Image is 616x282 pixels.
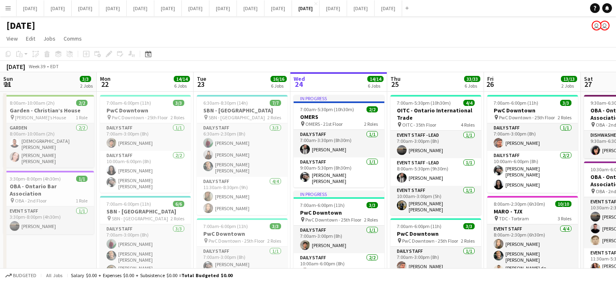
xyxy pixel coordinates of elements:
h3: Garden - Christian’s House [3,107,94,114]
div: 6 Jobs [368,83,383,89]
div: EDT [50,63,59,69]
div: 2 Jobs [80,83,93,89]
span: Total Budgeted $0.00 [181,272,232,278]
button: Budgeted [4,271,38,280]
span: Fri [487,75,494,82]
h3: PwC Downtown [100,107,191,114]
h1: [DATE] [6,19,35,32]
h3: PwC Downtown [197,230,288,237]
span: Sat [584,75,593,82]
span: 2 Roles [461,238,475,244]
span: 2/2 [76,100,87,106]
app-user-avatar: Jolanta Rokowski [600,21,610,30]
div: [DATE] [6,62,25,71]
span: 8:00am-2:30pm (6h30m) [494,201,545,207]
span: PwC Downtown - 25th Floor [499,114,555,121]
span: 7:00am-6:00pm (11h) [397,223,441,229]
span: 25 [389,80,401,89]
a: Edit [23,33,38,44]
div: 6 Jobs [174,83,190,89]
span: 3/3 [560,100,571,106]
app-job-card: 7:00am-5:30pm (10h30m)4/4OITC - Ontario International Trade OITC - 35th Floor4 RolesEvent Staff -... [390,95,481,215]
span: 7:00am-6:00pm (11h) [107,100,151,106]
app-card-role: Daily Staff1/17:00am-3:30pm (8h30m)[PERSON_NAME] [294,130,384,157]
app-card-role: Event Staff1/110:00am-3:00pm (5h)[PERSON_NAME] [PERSON_NAME] [390,186,481,216]
span: 3/3 [80,76,91,82]
span: Budgeted [13,273,36,278]
h3: PwC Downtown [390,230,481,237]
span: Jobs [43,35,55,42]
span: 3/3 [367,202,378,208]
button: [DATE] [17,0,44,16]
span: 7:00am-5:30pm (10h30m) [397,100,451,106]
h3: OBA - Ontario Bar Association [3,183,94,197]
span: Wed [294,75,305,82]
span: 4/4 [463,100,475,106]
app-card-role: Event Staff - Lead1/18:00am-5:30pm (9h30m)[PERSON_NAME] [390,158,481,186]
div: Salary $0.00 + Expenses $0.00 + Subsistence $0.00 = [71,272,232,278]
button: [DATE] [264,0,292,16]
span: Thu [390,75,401,82]
app-card-role: Daily Staff3/37:00am-3:00pm (8h)[PERSON_NAME][PERSON_NAME] [PERSON_NAME][PERSON_NAME] [PERSON_NAME] [100,224,191,280]
span: 23 [196,80,206,89]
span: 6:30am-8:30pm (14h) [203,100,248,106]
h3: PwC Downtown [294,209,384,216]
span: Comms [64,35,82,42]
span: [PERSON_NAME]’s House [15,114,66,121]
span: OMERS - 21st Floor [305,121,343,127]
div: 7:00am-6:00pm (11h)3/3PwC Downtown PwC Downtown - 25th Floor2 RolesDaily Staff1/17:00am-3:00pm (8... [100,95,191,193]
span: 1/1 [76,176,87,182]
span: 16/16 [271,76,287,82]
span: 2 Roles [558,114,571,121]
app-card-role: Daily Staff2/210:00am-6:00pm (8h)[PERSON_NAME] [PERSON_NAME][PERSON_NAME] [487,151,578,193]
span: TDC - Torbram [499,215,529,222]
span: 10/10 [555,201,571,207]
a: View [3,33,21,44]
button: [DATE] [292,0,320,16]
h3: SBN - [GEOGRAPHIC_DATA] [197,107,288,114]
span: 7/7 [270,100,281,106]
span: 24 [292,80,305,89]
h3: MARO - TJX [487,208,578,215]
a: Jobs [40,33,59,44]
span: 2 Roles [267,238,281,244]
h3: SBN - [GEOGRAPHIC_DATA] [100,208,191,215]
span: OBA - 2nd Floor [15,198,47,204]
span: 26 [486,80,494,89]
app-card-role: Garden2/28:00am-10:00am (2h)[DEMOGRAPHIC_DATA][PERSON_NAME] [PERSON_NAME][PERSON_NAME] [PERSON_NAME] [3,123,94,168]
app-card-role: Event Staff1/13:30pm-8:00pm (4h30m)[PERSON_NAME] [3,207,94,234]
span: 7:00am-5:30pm (10h30m) [300,106,354,112]
span: 3/3 [463,223,475,229]
span: Sun [3,75,13,82]
span: 2 Roles [171,114,184,121]
app-card-role: Daily Staff1/17:00am-3:00pm (8h)[PERSON_NAME] [487,123,578,151]
span: 1 Role [76,198,87,204]
span: 8:00am-10:00am (2h) [10,100,55,106]
span: 1 Role [76,114,87,121]
span: All jobs [45,272,64,278]
h3: PwC Downtown [487,107,578,114]
button: [DATE] [44,0,72,16]
app-card-role: Daily Staff1/17:00am-3:00pm (8h)[PERSON_NAME] [100,123,191,151]
span: Mon [100,75,111,82]
button: [DATE] [127,0,154,16]
div: 2 Jobs [561,83,577,89]
app-job-card: 7:00am-6:00pm (11h)3/3PwC Downtown PwC Downtown - 25th Floor2 RolesDaily Staff1/17:00am-3:00pm (8... [487,95,578,193]
span: 2 Roles [364,121,378,127]
app-job-card: In progress7:00am-5:30pm (10h30m)2/2OMERS OMERS - 21st Floor2 RolesDaily Staff1/17:00am-3:30pm (8... [294,95,384,187]
div: In progress [294,95,384,101]
button: [DATE] [154,0,182,16]
app-job-card: 3:30pm-8:00pm (4h30m)1/1OBA - Ontario Bar Association OBA - 2nd Floor1 RoleEvent Staff1/13:30pm-8... [3,171,94,234]
app-card-role: Daily Staff1/19:00am-5:30pm (8h30m)[PERSON_NAME] [PERSON_NAME] [294,157,384,187]
span: 7:00am-6:00pm (11h) [107,201,151,207]
button: [DATE] [375,0,402,16]
span: 7:00am-6:00pm (11h) [494,100,538,106]
div: 6 Jobs [271,83,286,89]
div: In progress [294,191,384,197]
span: 3/3 [173,100,184,106]
span: Edit [26,35,35,42]
div: 8:00am-10:00am (2h)2/2Garden - Christian’s House [PERSON_NAME]’s House1 RoleGarden2/28:00am-10:00... [3,95,94,168]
